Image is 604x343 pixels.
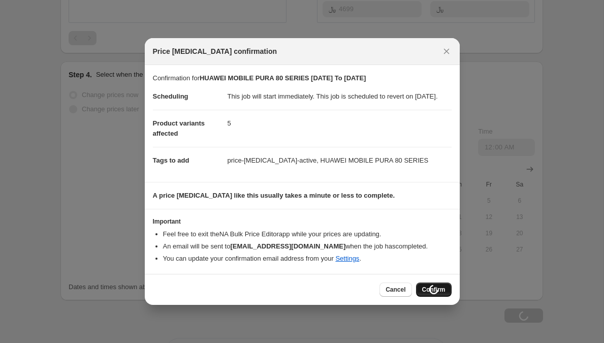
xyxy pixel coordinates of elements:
[228,110,452,137] dd: 5
[228,83,452,110] dd: This job will start immediately. This job is scheduled to revert on [DATE].
[153,217,452,226] h3: Important
[153,157,189,164] span: Tags to add
[163,241,452,252] li: An email will be sent to when the job has completed .
[163,229,452,239] li: Feel free to exit the NA Bulk Price Editor app while your prices are updating.
[153,119,205,137] span: Product variants affected
[230,242,345,250] b: [EMAIL_ADDRESS][DOMAIN_NAME]
[228,147,452,174] dd: price-[MEDICAL_DATA]-active, HUAWEI MOBILE PURA 80 SERIES
[379,283,411,297] button: Cancel
[335,255,359,262] a: Settings
[386,286,405,294] span: Cancel
[200,74,366,82] b: HUAWEI MOBILE PURA 80 SERIES [DATE] To [DATE]
[153,192,395,199] b: A price [MEDICAL_DATA] like this usually takes a minute or less to complete.
[163,254,452,264] li: You can update your confirmation email address from your .
[153,92,188,100] span: Scheduling
[153,73,452,83] p: Confirmation for
[153,46,277,56] span: Price [MEDICAL_DATA] confirmation
[439,44,454,58] button: Close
